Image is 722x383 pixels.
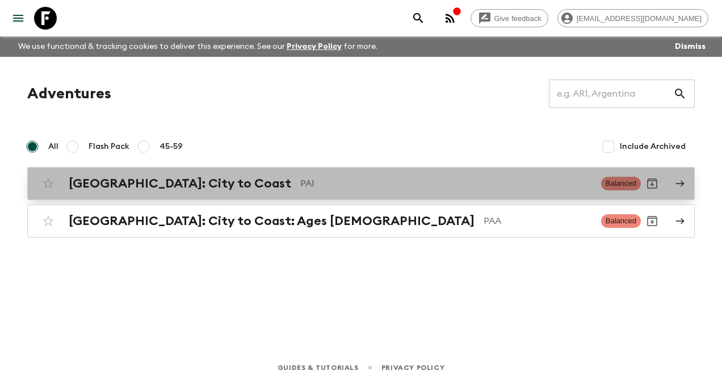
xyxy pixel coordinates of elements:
[570,14,708,23] span: [EMAIL_ADDRESS][DOMAIN_NAME]
[14,36,382,57] p: We use functional & tracking cookies to deliver this experience. See our for more.
[641,172,664,195] button: Archive
[601,177,641,190] span: Balanced
[159,141,183,152] span: 45-59
[300,177,592,190] p: PA1
[484,214,592,228] p: PAA
[549,78,673,110] input: e.g. AR1, Argentina
[407,7,430,30] button: search adventures
[488,14,548,23] span: Give feedback
[641,210,664,232] button: Archive
[381,361,444,374] a: Privacy Policy
[69,214,475,228] h2: [GEOGRAPHIC_DATA]: City to Coast: Ages [DEMOGRAPHIC_DATA]
[27,82,111,105] h1: Adventures
[557,9,708,27] div: [EMAIL_ADDRESS][DOMAIN_NAME]
[471,9,548,27] a: Give feedback
[601,214,641,228] span: Balanced
[69,176,291,191] h2: [GEOGRAPHIC_DATA]: City to Coast
[278,361,359,374] a: Guides & Tutorials
[672,39,708,55] button: Dismiss
[27,167,695,200] a: [GEOGRAPHIC_DATA]: City to CoastPA1BalancedArchive
[620,141,686,152] span: Include Archived
[287,43,342,51] a: Privacy Policy
[27,205,695,238] a: [GEOGRAPHIC_DATA]: City to Coast: Ages [DEMOGRAPHIC_DATA]PAABalancedArchive
[89,141,129,152] span: Flash Pack
[7,7,30,30] button: menu
[48,141,58,152] span: All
